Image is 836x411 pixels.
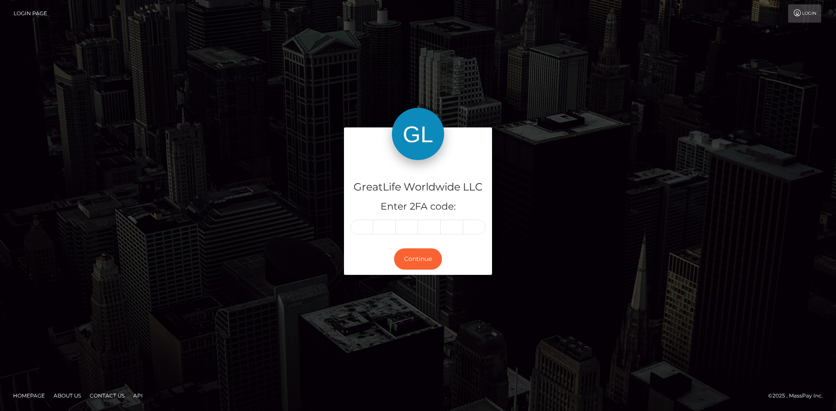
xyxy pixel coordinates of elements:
[130,389,146,402] a: API
[351,180,485,195] h4: GreatLife Worldwide LLC
[50,389,84,402] a: About Us
[788,4,821,23] a: Login
[394,248,442,270] button: Continue
[86,389,128,402] a: Contact Us
[351,200,485,214] h5: Enter 2FA code:
[768,391,829,401] div: © 2025 , MassPay Inc.
[392,108,444,160] img: GreatLife Worldwide LLC
[10,389,48,402] a: Homepage
[13,4,47,23] a: Login Page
